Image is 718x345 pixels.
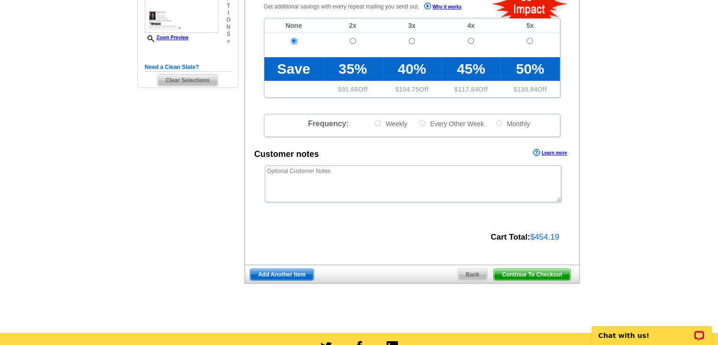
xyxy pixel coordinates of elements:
span: $454.19 [530,233,559,241]
td: $ Off [500,81,559,97]
span: n [226,24,230,31]
td: Save [264,57,323,81]
a: Add Another Item [250,268,314,281]
span: Continue To Checkout [494,269,570,280]
label: Every Other Week [418,119,484,128]
span: o [226,17,230,24]
iframe: LiveChat chat widget [585,315,718,345]
td: 40% [382,57,441,81]
span: Add Another Item [250,269,313,280]
span: 91.66 [342,86,358,93]
td: 50% [500,57,559,81]
td: $ Off [323,81,382,97]
td: $ Off [441,81,500,97]
span: 130.94 [517,86,537,93]
td: 5x [500,18,559,33]
input: Every Other Week [419,120,425,126]
span: Clear Selections [158,75,218,86]
strong: Cart Total: [490,233,530,241]
td: 45% [441,57,500,81]
span: s [226,31,230,38]
span: 104.75 [399,86,419,93]
span: t [226,2,230,9]
span: Frequency: [308,120,348,128]
td: $ Off [382,81,441,97]
label: Weekly [374,119,407,128]
a: Learn more [533,149,567,156]
span: Back [458,269,488,280]
span: » [226,38,230,45]
input: Monthly [496,120,502,126]
td: None [264,18,323,33]
a: Zoom Preview [145,35,189,40]
input: Weekly [375,120,381,126]
td: 2x [323,18,382,33]
h5: Need a Clean Slate? [145,63,231,72]
a: Why it works [424,2,462,12]
p: Get additional savings with every repeat mailing you send out. [264,1,482,12]
label: Monthly [495,119,530,128]
td: 35% [323,57,382,81]
a: Back [457,268,488,281]
span: i [226,9,230,17]
td: 3x [382,18,441,33]
td: 4x [441,18,500,33]
span: 117.84 [458,86,478,93]
div: Customer notes [254,148,319,161]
